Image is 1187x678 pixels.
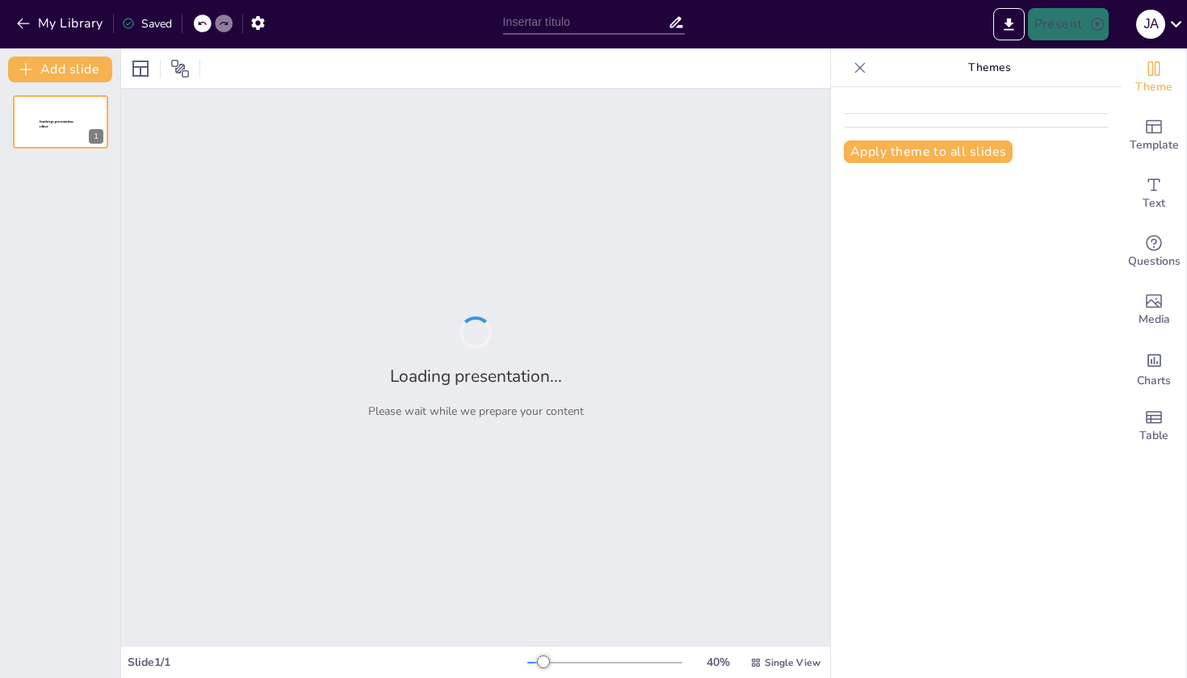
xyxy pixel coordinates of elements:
div: Cambiar el tema general [1122,48,1186,107]
span: Template [1130,136,1179,154]
button: J A [1136,8,1165,40]
span: Single View [765,656,820,669]
div: 1 [13,95,108,149]
span: Media [1139,311,1170,329]
div: 1 [89,129,103,144]
span: Table [1139,427,1168,445]
div: Añade imágenes, gráficos, formas o vídeo [1122,281,1186,339]
p: Themes [873,48,1105,87]
div: Añadir cuadros de texto [1122,165,1186,223]
span: Questions [1128,253,1181,270]
p: Please wait while we prepare your content [368,404,584,419]
span: Text [1143,195,1165,212]
div: Diseño [128,56,153,82]
div: Añadir una tabla [1122,397,1186,455]
button: My Library [12,10,110,36]
button: Exportar a PowerPoint [993,8,1025,40]
button: Apply theme to all slides [844,140,1013,163]
input: Insertar título [503,10,668,34]
h2: Loading presentation... [390,365,562,387]
div: Añade diapositivas ya hechas [1122,107,1186,165]
span: Charts [1137,372,1171,390]
div: Obtenga información en tiempo real de su audiencia [1122,223,1186,281]
div: 40 % [698,655,737,670]
div: Saved [122,16,172,31]
div: Añadir tablas y gráficos [1122,339,1186,397]
span: Posición [170,59,190,78]
div: Slide 1 / 1 [128,655,527,670]
span: Sendsteps presentation editor [40,120,73,129]
button: Present [1028,8,1109,40]
button: Add slide [8,56,112,82]
div: J A [1136,10,1165,39]
span: Theme [1135,78,1172,96]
